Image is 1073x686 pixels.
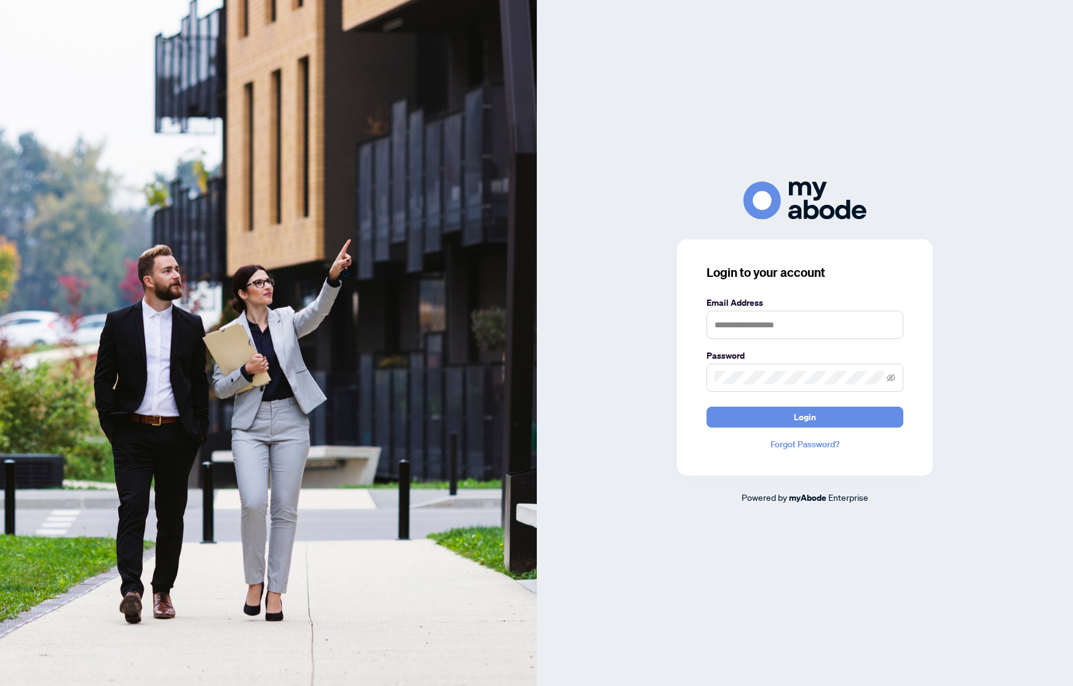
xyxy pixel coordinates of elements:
[743,181,866,219] img: ma-logo
[707,407,903,428] button: Login
[789,491,826,505] a: myAbode
[742,492,787,503] span: Powered by
[707,264,903,281] h3: Login to your account
[707,437,903,451] a: Forgot Password?
[794,407,816,427] span: Login
[707,349,903,362] label: Password
[707,296,903,309] label: Email Address
[828,492,868,503] span: Enterprise
[887,373,895,382] span: eye-invisible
